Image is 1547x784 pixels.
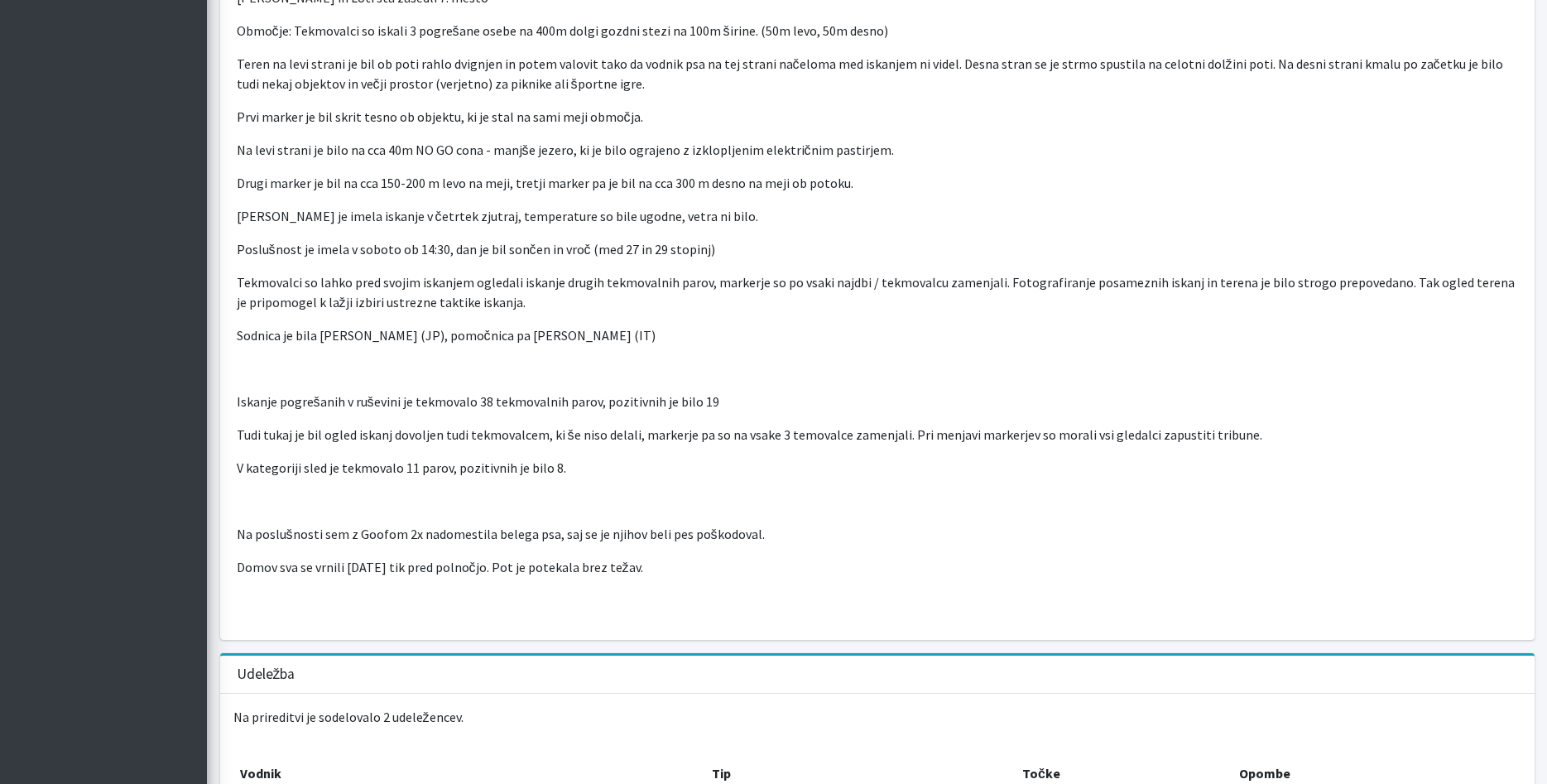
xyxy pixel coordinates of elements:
[237,392,1518,411] p: Iskanje pogrešanih v ruševini je tekmovalo 38 tekmovalnih parov, pozitivnih je bilo 19
[237,54,1518,94] p: Teren na levi strani je bil ob poti rahlo dvignjen in potem valovit tako da vodnik psa na tej str...
[237,173,1518,193] p: Drugi marker je bil na cca 150-200 m levo na meji, tretji marker pa je bil na cca 300 m desno na ...
[237,21,1518,41] p: Območje: Tekmovalci so iskali 3 pogrešane osebe na 400m dolgi gozdni stezi na 100m širine. (50m l...
[237,557,1518,577] p: Domov sva se vrnili [DATE] tik pred polnočjo. Pot je potekala brez težav.
[237,107,1518,127] p: Prvi marker je bil skrit tesno ob objektu, ki je stal na sami meji območja.
[237,140,1518,160] p: Na levi strani je bilo na cca 40m NO GO cona - manjše jezero, ki je bilo ograjeno z izklopljenim ...
[237,458,1518,478] p: V kategoriji sled je tekmovalo 11 parov, pozitivnih je bilo 8.
[237,239,1518,259] p: Poslušnost je imela v soboto ob 14:30, dan je bil sončen in vroč (med 27 in 29 stopinj)
[237,425,1518,445] p: Tudi tukaj je bil ogled iskanj dovoljen tudi tekmovalcem, ki še niso delali, markerje pa so na vs...
[237,325,1518,345] p: Sodnica je bila [PERSON_NAME] (JP), pomočnica pa [PERSON_NAME] (IT)
[237,524,1518,544] p: Na poslušnosti sem z Goofom 2x nadomestila belega psa, saj se je njihov beli pes poškodoval.
[237,666,295,683] h3: Udeležba
[237,272,1518,312] p: Tekmovalci so lahko pred svojim iskanjem ogledali iskanje drugih tekmovalnih parov, markerje so p...
[237,206,1518,226] p: [PERSON_NAME] je imela iskanje v četrtek zjutraj, temperature so bile ugodne, vetra ni bilo.
[220,694,1535,740] p: Na prireditvi je sodelovalo 2 udeležencev.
